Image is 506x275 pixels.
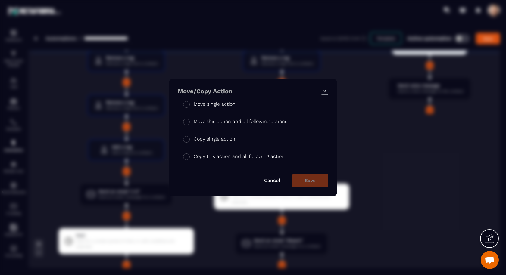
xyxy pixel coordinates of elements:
[194,118,287,125] p: Move this action and all following actions
[292,174,328,187] button: Save
[194,100,236,108] p: Move single action
[178,88,232,95] p: Move/Copy Action
[264,178,280,183] a: Cancel
[194,135,235,143] p: Copy single action
[481,251,499,269] div: Ouvrir le chat
[194,153,285,160] p: Copy this action and all following action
